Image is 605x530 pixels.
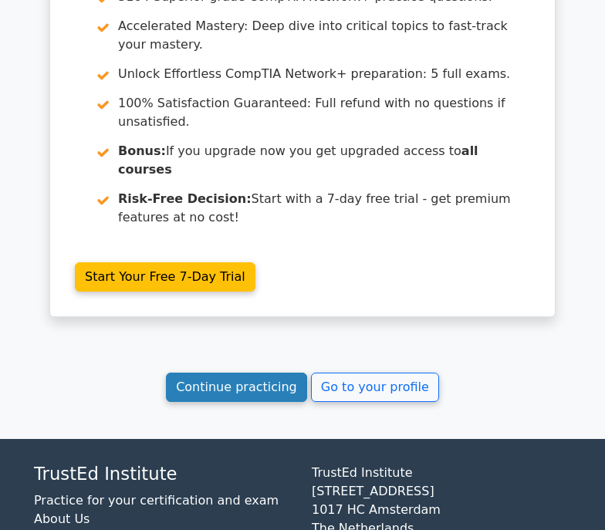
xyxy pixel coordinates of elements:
h4: TrustEd Institute [34,464,293,484]
a: Go to your profile [311,373,439,402]
a: Practice for your certification and exam [34,493,279,508]
a: Start Your Free 7-Day Trial [75,262,255,292]
a: Continue practicing [166,373,307,402]
a: About Us [34,511,90,526]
